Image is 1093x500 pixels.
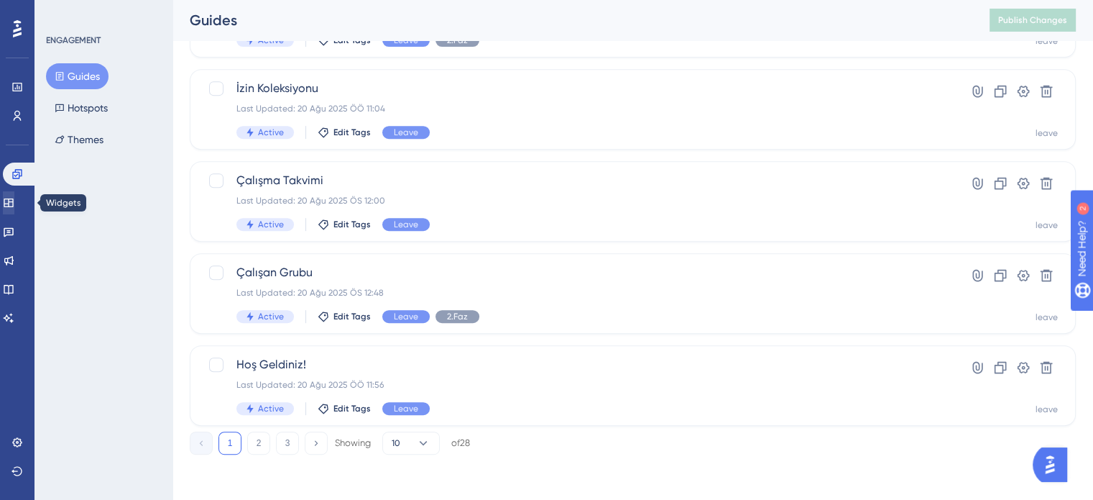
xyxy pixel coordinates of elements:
[1036,35,1058,47] div: leave
[394,35,418,46] span: Leave
[258,403,284,414] span: Active
[46,35,101,46] div: ENGAGEMENT
[46,127,112,153] button: Themes
[190,10,954,30] div: Guides
[333,219,371,230] span: Edit Tags
[258,35,284,46] span: Active
[318,35,371,46] button: Edit Tags
[247,432,270,455] button: 2
[392,437,400,449] span: 10
[318,219,371,230] button: Edit Tags
[447,35,468,46] span: 2.Faz
[394,311,418,322] span: Leave
[236,287,914,299] div: Last Updated: 20 Ağu 2025 ÖS 12:48
[318,127,371,138] button: Edit Tags
[1036,127,1058,139] div: leave
[236,103,914,114] div: Last Updated: 20 Ağu 2025 ÖÖ 11:04
[236,356,914,373] span: Hoş Geldiniz!
[1036,219,1058,231] div: leave
[318,311,371,322] button: Edit Tags
[333,127,371,138] span: Edit Tags
[990,9,1076,32] button: Publish Changes
[276,432,299,455] button: 3
[46,63,109,89] button: Guides
[258,311,284,322] span: Active
[236,80,914,97] span: İzin Koleksiyonu
[333,311,371,322] span: Edit Tags
[333,35,371,46] span: Edit Tags
[236,172,914,189] span: Çalışma Takvimi
[451,437,470,450] div: of 28
[1036,404,1058,415] div: leave
[236,195,914,206] div: Last Updated: 20 Ağu 2025 ÖS 12:00
[258,127,284,138] span: Active
[447,311,468,322] span: 2.Faz
[236,379,914,391] div: Last Updated: 20 Ağu 2025 ÖÖ 11:56
[258,219,284,230] span: Active
[34,4,90,21] span: Need Help?
[1036,312,1058,323] div: leave
[236,264,914,281] span: Çalışan Grubu
[333,403,371,414] span: Edit Tags
[382,432,440,455] button: 10
[1033,443,1076,486] iframe: UserGuiding AI Assistant Launcher
[394,219,418,230] span: Leave
[100,7,104,19] div: 2
[218,432,241,455] button: 1
[394,403,418,414] span: Leave
[46,95,116,121] button: Hotspots
[318,403,371,414] button: Edit Tags
[335,437,371,450] div: Showing
[394,127,418,138] span: Leave
[998,14,1067,26] span: Publish Changes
